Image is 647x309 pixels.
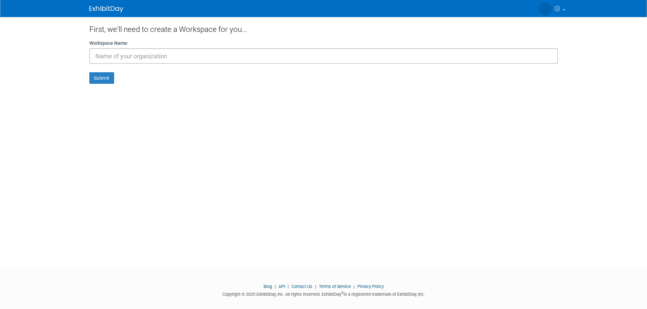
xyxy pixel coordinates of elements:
button: Submit [89,72,114,84]
span: | [313,284,318,289]
span: | [286,284,290,289]
span: | [273,284,277,289]
img: ExhibitDay [89,6,123,13]
a: Blog [264,284,272,289]
a: Privacy Policy [357,284,384,289]
img: Lina Ashley Feinga [539,2,552,15]
span: | [352,284,356,289]
a: Contact Us [291,284,312,289]
div: First, we'll need to create a Workspace for you... [89,17,558,40]
a: Terms of Service [319,284,351,289]
input: Name of your organization [89,48,558,64]
label: Workspace Name: [89,40,128,46]
a: API [278,284,285,289]
sup: ® [341,291,344,295]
